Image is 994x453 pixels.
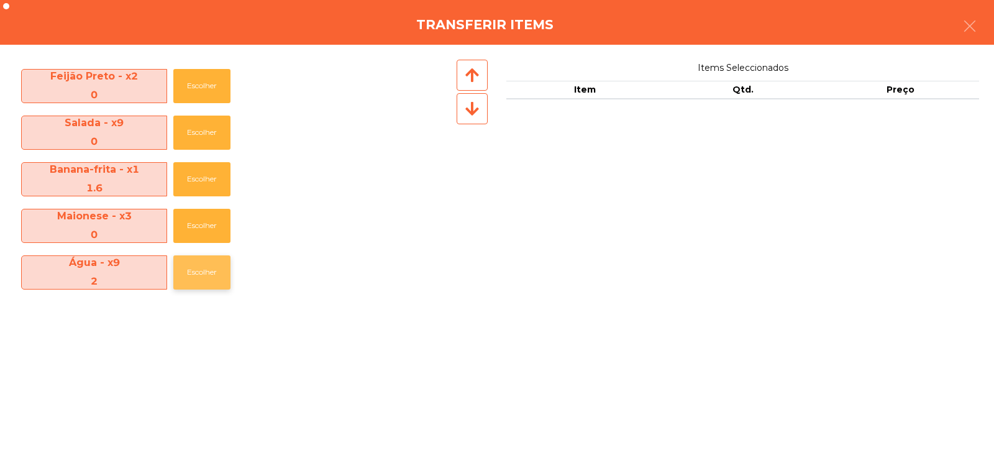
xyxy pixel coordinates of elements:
span: Salada - x9 [22,114,166,152]
div: 2 [22,272,166,291]
div: 0 [22,226,166,244]
button: Escolher [173,162,230,196]
div: 1.6 [22,179,166,198]
button: Escolher [173,116,230,150]
div: 0 [22,86,166,104]
th: Qtd. [664,81,822,99]
span: Água - x9 [22,254,166,291]
span: Banana-frita - x1 [22,160,166,198]
button: Escolher [173,69,230,103]
h4: Transferir items [416,16,554,34]
span: Items Seleccionados [506,60,979,76]
span: Maionese - x3 [22,207,166,245]
span: Feijão Preto - x2 [22,67,166,105]
th: Item [506,81,664,99]
div: 0 [22,132,166,151]
button: Escolher [173,255,230,290]
th: Preço [821,81,979,99]
button: Escolher [173,209,230,243]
